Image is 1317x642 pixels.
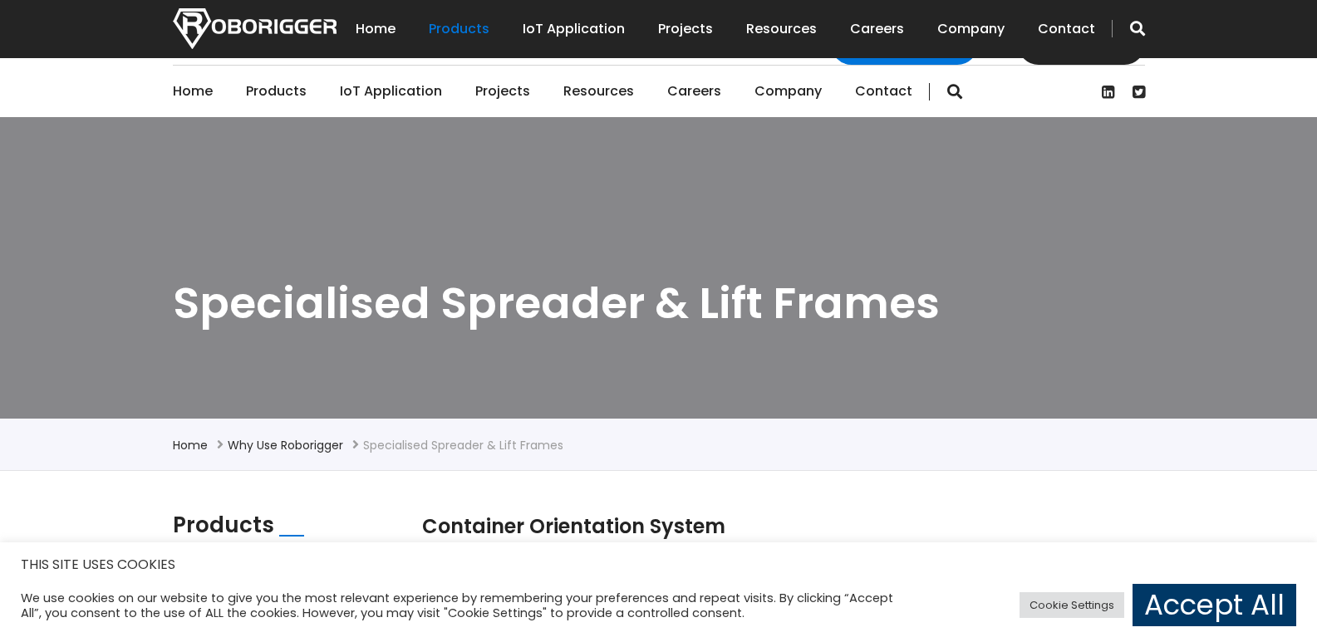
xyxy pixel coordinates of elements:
[855,66,912,117] a: Contact
[429,3,489,55] a: Products
[228,437,343,453] a: Why use Roborigger
[21,591,914,620] div: We use cookies on our website to give you the most relevant experience by remembering your prefer...
[563,66,634,117] a: Resources
[246,66,307,117] a: Products
[21,554,1296,576] h5: THIS SITE USES COOKIES
[658,3,713,55] a: Projects
[746,3,817,55] a: Resources
[1020,592,1124,618] a: Cookie Settings
[340,66,442,117] a: IoT Application
[173,8,337,49] img: Nortech
[523,3,625,55] a: IoT Application
[1133,584,1296,626] a: Accept All
[422,512,1120,541] h2: Container Orientation System
[475,66,530,117] a: Projects
[850,3,904,55] a: Careers
[937,3,1005,55] a: Company
[667,66,721,117] a: Careers
[754,66,822,117] a: Company
[363,435,563,455] li: Specialised Spreader & Lift Frames
[173,512,274,538] h2: Products
[173,275,1145,331] h1: Specialised Spreader & Lift Frames
[173,66,213,117] a: Home
[356,3,396,55] a: Home
[1038,3,1095,55] a: Contact
[173,437,208,453] a: Home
